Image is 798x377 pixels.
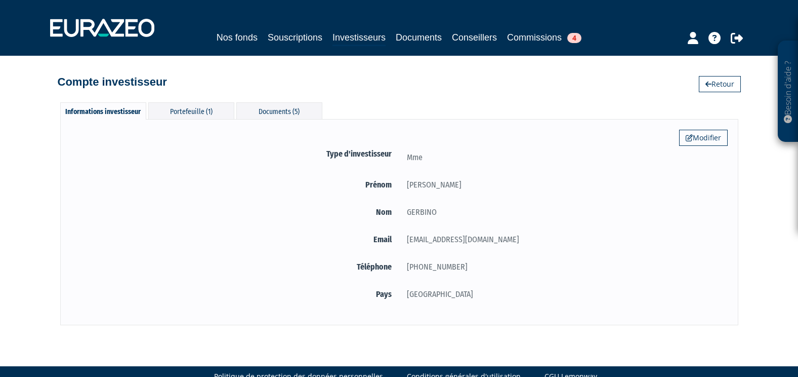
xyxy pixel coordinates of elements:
span: 4 [567,33,581,43]
a: Nos fonds [217,30,258,45]
label: Prénom [71,178,399,191]
div: Documents (5) [236,102,322,119]
div: Mme [399,151,728,164]
label: Type d'investisseur [71,147,399,160]
a: Souscriptions [268,30,322,45]
label: Email [71,233,399,246]
div: Portefeuille (1) [148,102,234,119]
a: Conseillers [452,30,497,45]
img: 1732889491-logotype_eurazeo_blanc_rvb.png [50,19,154,37]
label: Pays [71,288,399,300]
h4: Compte investisseur [58,76,167,88]
div: [GEOGRAPHIC_DATA] [399,288,728,300]
label: Nom [71,206,399,218]
p: Besoin d'aide ? [782,46,794,137]
div: [PERSON_NAME] [399,178,728,191]
div: [EMAIL_ADDRESS][DOMAIN_NAME] [399,233,728,246]
a: Investisseurs [332,30,386,46]
a: Retour [699,76,741,92]
div: GERBINO [399,206,728,218]
a: Commissions4 [507,30,581,45]
div: Informations investisseur [60,102,146,120]
a: Documents [396,30,442,45]
a: Modifier [679,130,728,146]
label: Téléphone [71,260,399,273]
div: [PHONE_NUMBER] [399,260,728,273]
